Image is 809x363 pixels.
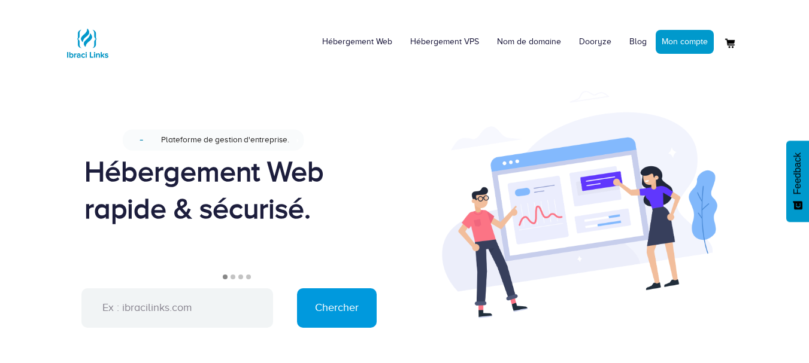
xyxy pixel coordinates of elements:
[313,24,401,60] a: Hébergement Web
[81,288,273,328] input: Ex : ibracilinks.com
[84,153,387,227] div: Hébergement Web rapide & sécurisé.
[656,30,714,54] a: Mon compte
[562,166,802,310] iframe: Drift Widget Chat Window
[749,303,795,349] iframe: Drift Widget Chat Controller
[63,9,111,67] a: Logo Ibraci Links
[488,24,570,60] a: Nom de domaine
[570,24,620,60] a: Dooryze
[63,19,111,67] img: Logo Ibraci Links
[620,24,656,60] a: Blog
[140,140,143,141] span: Nouveau
[401,24,488,60] a: Hébergement VPS
[792,152,803,194] span: Feedback
[786,141,809,222] button: Feedback - Afficher l’enquête
[297,288,377,328] input: Chercher
[160,135,289,144] span: Plateforme de gestion d'entreprise.
[122,127,349,153] a: NouveauPlateforme de gestion d'entreprise.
